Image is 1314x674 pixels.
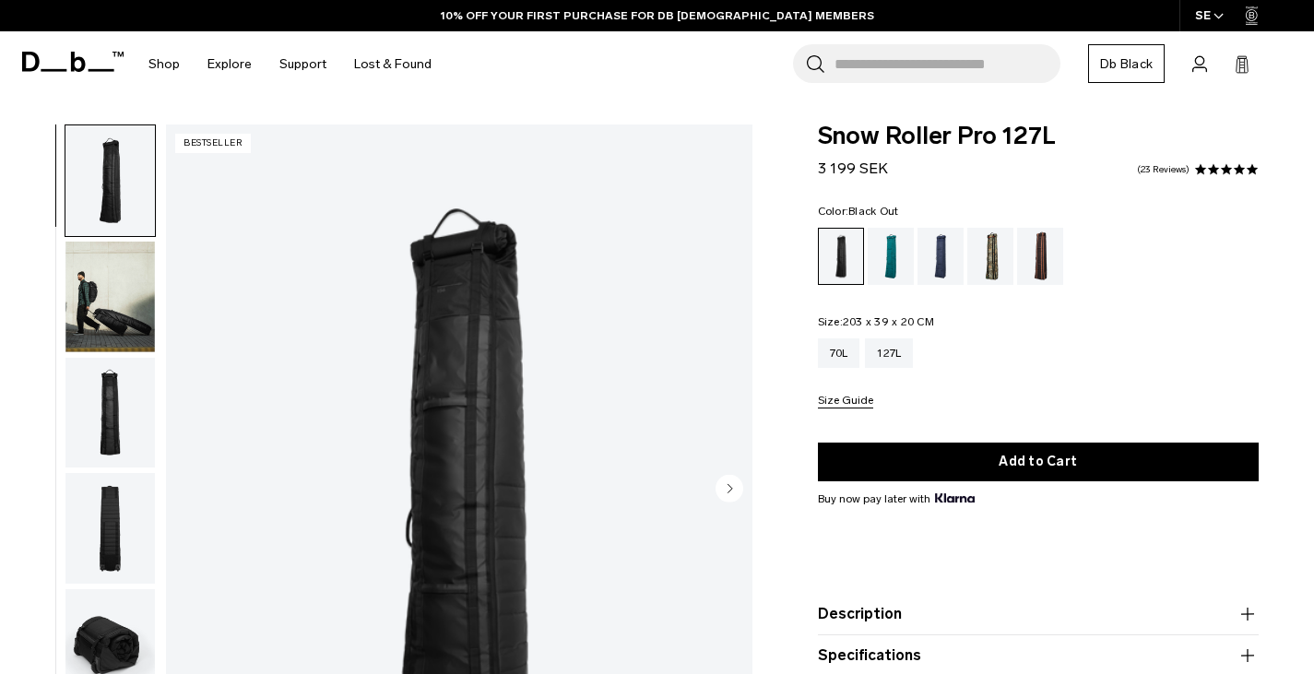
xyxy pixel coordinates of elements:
[868,228,914,285] a: Midnight Teal
[65,357,156,469] button: Snow_roller_pro_black_out_new_db9.png
[843,315,934,328] span: 203 x 39 x 20 CM
[65,125,155,236] img: Snow_roller_pro_black_out_new_db1.png
[1088,44,1165,83] a: Db Black
[65,241,156,353] button: Snow_roller_pro_black_out_new_db10.png
[818,160,888,177] span: 3 199 SEK
[818,316,934,327] legend: Size:
[207,31,252,97] a: Explore
[65,124,156,237] button: Snow_roller_pro_black_out_new_db1.png
[818,443,1260,481] button: Add to Cart
[818,395,873,408] button: Size Guide
[716,475,743,506] button: Next slide
[967,228,1013,285] a: Db x Beyond Medals
[441,7,874,24] a: 10% OFF YOUR FIRST PURCHASE FOR DB [DEMOGRAPHIC_DATA] MEMBERS
[818,491,975,507] span: Buy now pay later with
[65,358,155,468] img: Snow_roller_pro_black_out_new_db9.png
[279,31,326,97] a: Support
[148,31,180,97] a: Shop
[818,603,1260,625] button: Description
[865,338,913,368] a: 127L
[818,644,1260,667] button: Specifications
[135,31,445,97] nav: Main Navigation
[818,228,864,285] a: Black Out
[1137,165,1190,174] a: 23 reviews
[935,493,975,503] img: {"height" => 20, "alt" => "Klarna"}
[818,124,1260,148] span: Snow Roller Pro 127L
[917,228,964,285] a: Blue Hour
[65,473,155,584] img: Snow_roller_pro_black_out_new_db8.png
[354,31,432,97] a: Lost & Found
[65,472,156,585] button: Snow_roller_pro_black_out_new_db8.png
[848,205,898,218] span: Black Out
[65,242,155,352] img: Snow_roller_pro_black_out_new_db10.png
[818,206,899,217] legend: Color:
[1017,228,1063,285] a: Homegrown with Lu
[818,338,860,368] a: 70L
[175,134,251,153] p: Bestseller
